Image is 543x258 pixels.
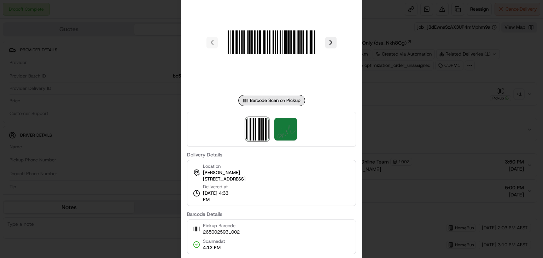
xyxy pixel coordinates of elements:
img: signature_proof_of_delivery image [274,118,297,141]
span: Pickup Barcode [203,223,240,229]
span: [PERSON_NAME] [203,170,240,176]
label: Barcode Details [187,212,356,217]
span: 4:12 PM [203,245,225,251]
span: 2650025931002 [203,229,240,235]
span: [STREET_ADDRESS] [203,176,246,182]
span: Location [203,163,221,170]
img: barcode_scan_on_pickup image [246,118,269,141]
span: Scanned at [203,238,225,245]
label: Delivery Details [187,152,356,157]
span: [DATE] 4:33 PM [203,190,235,203]
div: Barcode Scan on Pickup [238,95,305,106]
span: Delivered at [203,184,235,190]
